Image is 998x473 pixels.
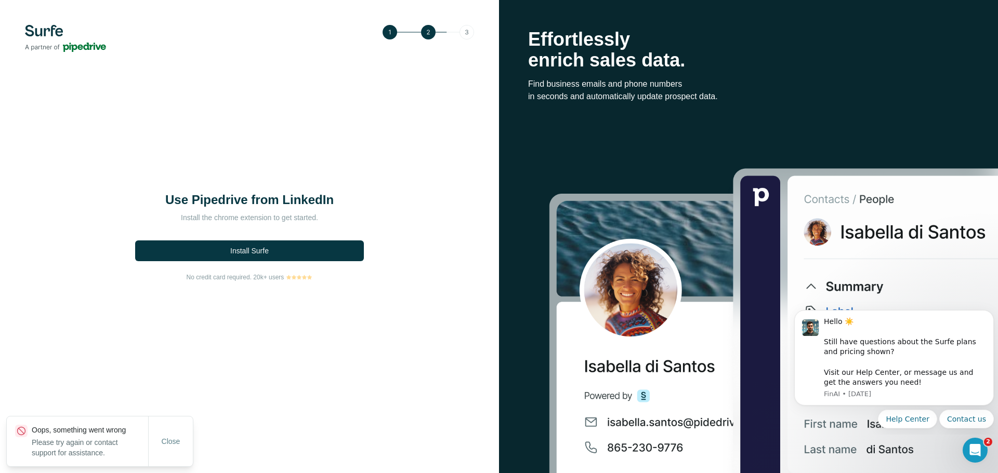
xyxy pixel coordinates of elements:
[146,212,353,223] p: Install the chrome extension to get started.
[230,246,269,256] span: Install Surfe
[963,438,988,463] iframe: Intercom live chat
[549,167,998,473] img: Surfe Stock Photo - Selling good vibes
[32,425,148,435] p: Oops, something went wrong
[984,438,992,446] span: 2
[32,437,148,458] p: Please try again or contact support for assistance.
[528,29,969,50] p: Effortlessly
[528,78,969,90] p: Find business emails and phone numbers
[162,436,180,447] span: Close
[146,192,353,208] h1: Use Pipedrive from LinkedIn
[154,432,188,451] button: Close
[135,240,364,261] button: Install Surfe
[187,273,284,282] span: No credit card required. 20k+ users
[528,50,969,71] p: enrich sales data.
[790,301,998,435] iframe: Intercom notifications message
[25,25,106,52] img: Surfe's logo
[528,90,969,103] p: in seconds and automatically update prospect data.
[383,25,474,39] img: Step 2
